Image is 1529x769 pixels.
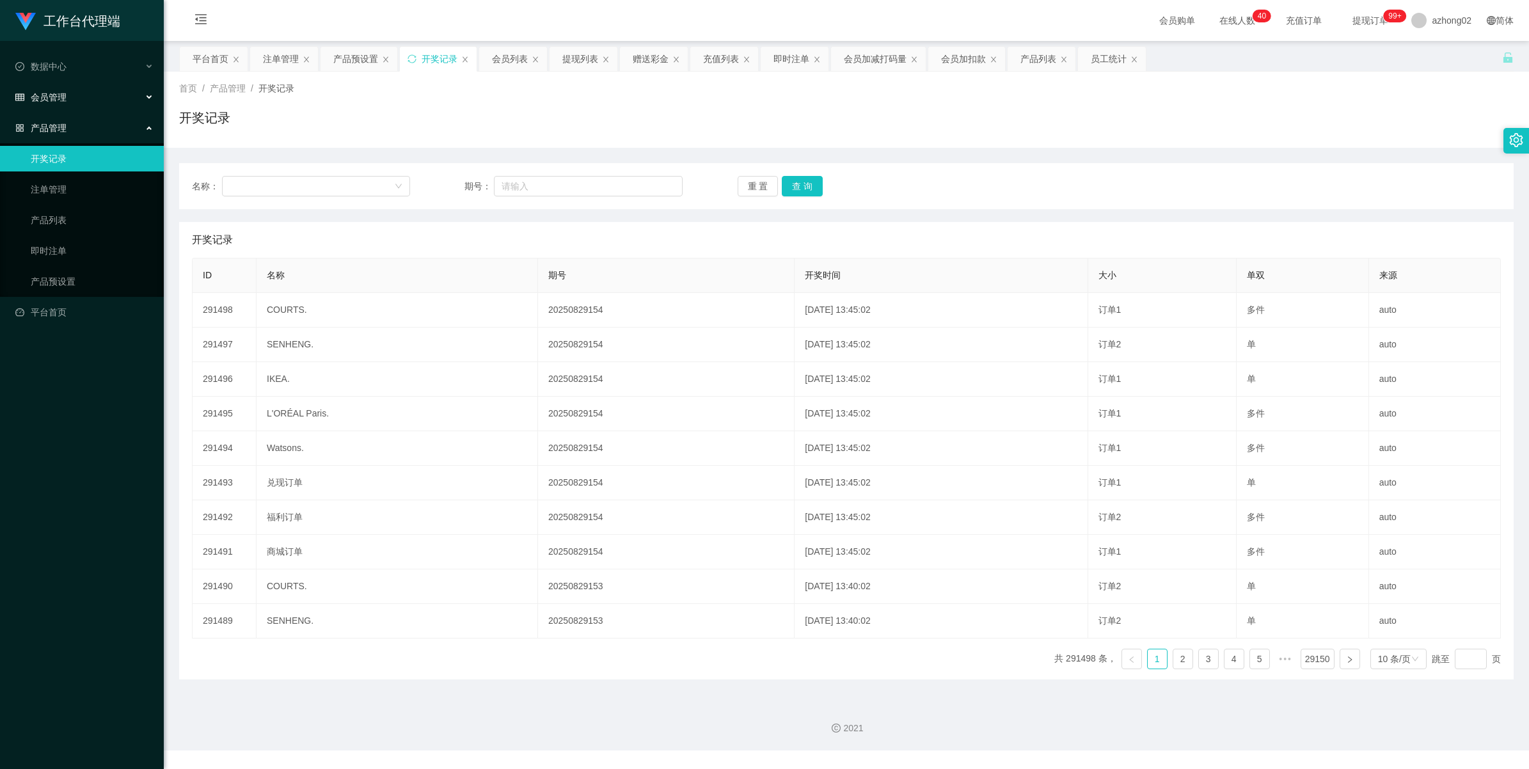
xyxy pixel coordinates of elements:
[1091,47,1127,71] div: 员工统计
[193,293,257,328] td: 291498
[538,500,795,535] td: 20250829154
[795,362,1088,397] td: [DATE] 13:45:02
[990,56,997,63] i: 图标: close
[1098,512,1121,522] span: 订单2
[1247,546,1265,557] span: 多件
[1098,339,1121,349] span: 订单2
[193,535,257,569] td: 291491
[192,180,222,193] span: 名称：
[258,83,294,93] span: 开奖记录
[1098,615,1121,626] span: 订单2
[1369,569,1501,604] td: auto
[31,269,154,294] a: 产品预设置
[179,108,230,127] h1: 开奖记录
[193,604,257,638] td: 291489
[703,47,739,71] div: 充值列表
[203,270,212,280] span: ID
[1383,10,1406,22] sup: 1005
[1250,649,1269,669] a: 5
[1247,615,1256,626] span: 单
[192,232,233,248] span: 开奖记录
[1378,649,1411,669] div: 10 条/页
[1369,535,1501,569] td: auto
[1054,649,1116,669] li: 共 291498 条，
[232,56,240,63] i: 图标: close
[1199,649,1218,669] a: 3
[805,270,841,280] span: 开奖时间
[538,328,795,362] td: 20250829154
[263,47,299,71] div: 注单管理
[1301,649,1335,669] li: 29150
[1247,270,1265,280] span: 单双
[738,176,779,196] button: 重 置
[1060,56,1068,63] i: 图标: close
[202,83,205,93] span: /
[795,535,1088,569] td: [DATE] 13:45:02
[773,47,809,71] div: 即时注单
[633,47,669,71] div: 赠送彩金
[193,47,228,71] div: 平台首页
[795,466,1088,500] td: [DATE] 13:45:02
[782,176,823,196] button: 查 询
[1130,56,1138,63] i: 图标: close
[941,47,986,71] div: 会员加扣款
[538,293,795,328] td: 20250829154
[15,13,36,31] img: logo.9652507e.png
[193,500,257,535] td: 291492
[15,123,24,132] i: 图标: appstore-o
[1247,443,1265,453] span: 多件
[15,123,67,133] span: 产品管理
[795,569,1088,604] td: [DATE] 13:40:02
[1379,270,1397,280] span: 来源
[193,328,257,362] td: 291497
[193,569,257,604] td: 291490
[844,47,907,71] div: 会员加减打码量
[257,328,538,362] td: SENHENG.
[1224,649,1244,669] li: 4
[257,569,538,604] td: COURTS.
[1369,362,1501,397] td: auto
[538,604,795,638] td: 20250829153
[257,397,538,431] td: L'ORÉAL Paris.
[602,56,610,63] i: 图标: close
[408,54,416,63] i: 图标: sync
[1098,477,1121,488] span: 订单1
[422,47,457,71] div: 开奖记录
[31,207,154,233] a: 产品列表
[795,293,1088,328] td: [DATE] 13:45:02
[382,56,390,63] i: 图标: close
[832,724,841,733] i: 图标: copyright
[1411,655,1419,664] i: 图标: down
[532,56,539,63] i: 图标: close
[179,1,223,42] i: 图标: menu-fold
[15,93,24,102] i: 图标: table
[1020,47,1056,71] div: 产品列表
[193,431,257,466] td: 291494
[257,466,538,500] td: 兑现订单
[257,535,538,569] td: 商城订单
[795,500,1088,535] td: [DATE] 13:45:02
[1262,10,1266,22] p: 0
[538,362,795,397] td: 20250829154
[257,293,538,328] td: COURTS.
[257,362,538,397] td: IKEA.
[1346,656,1354,663] i: 图标: right
[795,431,1088,466] td: [DATE] 13:45:02
[15,299,154,325] a: 图标: dashboard平台首页
[538,535,795,569] td: 20250829154
[257,604,538,638] td: SENHENG.
[179,83,197,93] span: 首页
[461,56,469,63] i: 图标: close
[1098,546,1121,557] span: 订单1
[910,56,918,63] i: 图标: close
[1258,10,1262,22] p: 4
[1346,16,1395,25] span: 提现订单
[1253,10,1271,22] sup: 40
[1098,374,1121,384] span: 订单1
[257,500,538,535] td: 福利订单
[303,56,310,63] i: 图标: close
[257,431,538,466] td: Watsons.
[1279,16,1328,25] span: 充值订单
[538,466,795,500] td: 20250829154
[1432,649,1501,669] div: 跳至 页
